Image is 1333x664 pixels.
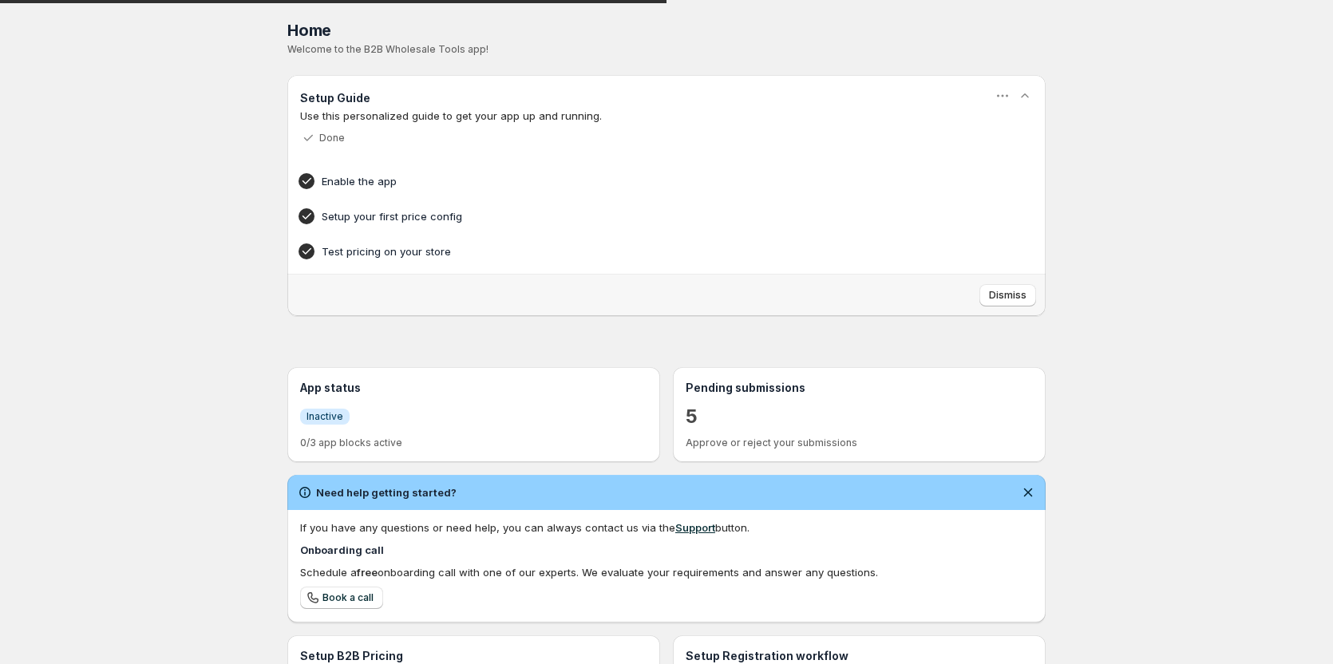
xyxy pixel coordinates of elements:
[300,542,1033,558] h4: Onboarding call
[300,564,1033,580] div: Schedule a onboarding call with one of our experts. We evaluate your requirements and answer any ...
[686,380,1033,396] h3: Pending submissions
[287,43,1046,56] p: Welcome to the B2B Wholesale Tools app!
[300,380,647,396] h3: App status
[989,289,1026,302] span: Dismiss
[322,591,374,604] span: Book a call
[322,243,962,259] h4: Test pricing on your store
[675,521,715,534] a: Support
[300,648,647,664] h3: Setup B2B Pricing
[686,404,698,429] a: 5
[300,108,1033,124] p: Use this personalized guide to get your app up and running.
[300,90,370,106] h3: Setup Guide
[686,648,1033,664] h3: Setup Registration workflow
[322,173,962,189] h4: Enable the app
[300,437,647,449] p: 0/3 app blocks active
[319,132,345,144] p: Done
[1017,481,1039,504] button: Dismiss notification
[307,410,343,423] span: Inactive
[357,566,378,579] b: free
[979,284,1036,306] button: Dismiss
[300,587,383,609] a: Book a call
[316,484,457,500] h2: Need help getting started?
[300,408,350,425] a: InfoInactive
[686,437,1033,449] p: Approve or reject your submissions
[300,520,1033,536] div: If you have any questions or need help, you can always contact us via the button.
[322,208,962,224] h4: Setup your first price config
[287,21,331,40] span: Home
